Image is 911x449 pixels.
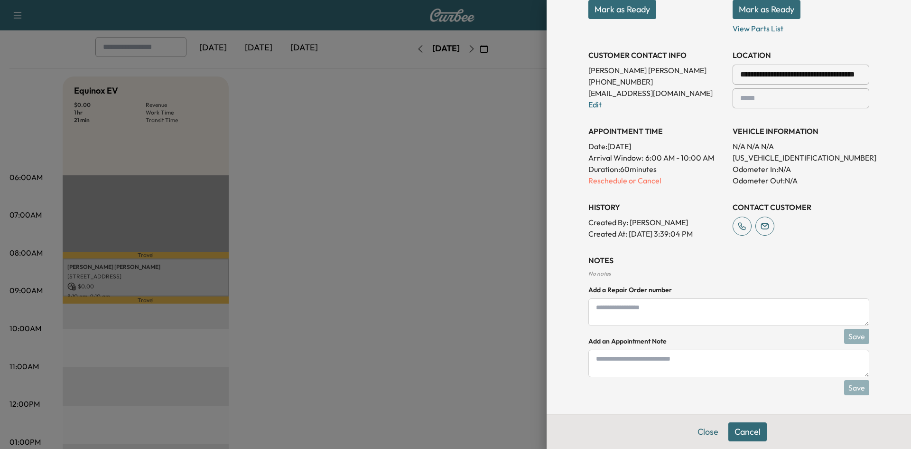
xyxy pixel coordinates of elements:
[588,201,725,213] h3: History
[733,175,869,186] p: Odometer Out: N/A
[588,65,725,76] p: [PERSON_NAME] [PERSON_NAME]
[588,285,869,295] h4: Add a Repair Order number
[733,201,869,213] h3: CONTACT CUSTOMER
[733,49,869,61] h3: LOCATION
[733,163,869,175] p: Odometer In: N/A
[645,152,714,163] span: 6:00 AM - 10:00 AM
[588,87,725,99] p: [EMAIL_ADDRESS][DOMAIN_NAME]
[588,49,725,61] h3: CUSTOMER CONTACT INFO
[588,125,725,137] h3: APPOINTMENT TIME
[588,152,725,163] p: Arrival Window:
[588,163,725,175] p: Duration: 60 minutes
[733,152,869,163] p: [US_VEHICLE_IDENTIFICATION_NUMBER]
[588,141,725,152] p: Date: [DATE]
[588,76,725,87] p: [PHONE_NUMBER]
[733,125,869,137] h3: VEHICLE INFORMATION
[728,422,767,441] button: Cancel
[588,100,602,109] a: Edit
[588,217,725,228] p: Created By : [PERSON_NAME]
[588,175,725,186] p: Reschedule or Cancel
[588,255,869,266] h3: NOTES
[733,141,869,152] p: N/A N/A N/A
[588,228,725,239] p: Created At : [DATE] 3:39:04 PM
[733,19,869,34] p: View Parts List
[588,336,869,346] h4: Add an Appointment Note
[588,270,869,277] div: No notes
[691,422,725,441] button: Close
